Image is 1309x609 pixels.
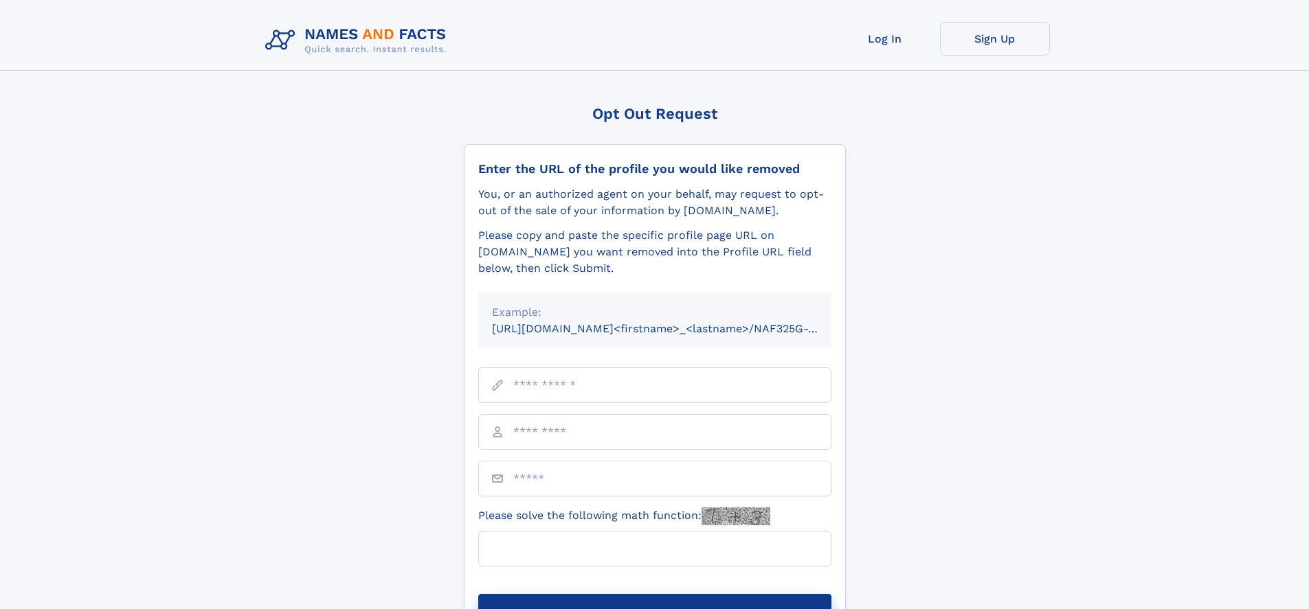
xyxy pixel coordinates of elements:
[492,304,818,321] div: Example:
[478,161,831,176] div: Enter the URL of the profile you would like removed
[492,322,858,335] small: [URL][DOMAIN_NAME]<firstname>_<lastname>/NAF325G-xxxxxxxx
[940,22,1050,56] a: Sign Up
[478,507,770,525] label: Please solve the following math function:
[830,22,940,56] a: Log In
[260,22,458,59] img: Logo Names and Facts
[478,186,831,219] div: You, or an authorized agent on your behalf, may request to opt-out of the sale of your informatio...
[478,227,831,277] div: Please copy and paste the specific profile page URL on [DOMAIN_NAME] you want removed into the Pr...
[464,105,846,122] div: Opt Out Request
